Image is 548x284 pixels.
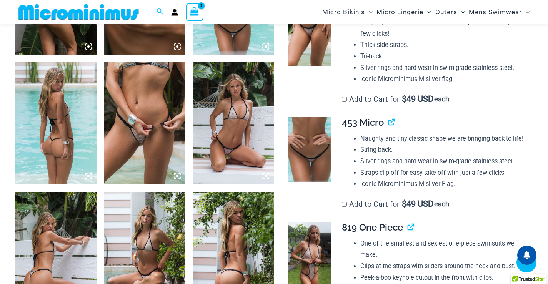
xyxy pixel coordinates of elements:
input: Add to Cart for$49 USD each [342,97,347,102]
span: each [434,200,449,208]
li: Sexy clips at the front and back for easy take-off with just a few clicks! [360,17,526,39]
span: 49 USD [402,200,433,208]
span: Menu Toggle [423,2,431,22]
li: String back. [360,144,526,156]
li: One of the smallest and sexiest one-piece swimsuits we make. [360,238,526,261]
a: Micro LingerieMenu ToggleMenu Toggle [375,2,433,22]
img: Trade Winds Ivory/Ink 469 Thong [104,62,185,184]
li: Peek-a-boo keyhole cutout in the front with clips. [360,272,526,284]
img: Trade Winds IvoryInk 453 Micro 02 [288,117,331,182]
span: Menu Toggle [457,2,465,22]
img: Trade Winds Ivory/Ink 317 Top 453 Micro [15,62,97,184]
span: Menu Toggle [522,2,530,22]
li: Tri-back. [360,51,526,62]
li: Iconic Microminimus M silver flag. [360,73,526,85]
li: Iconic Microminimus M silver Flag. [360,178,526,190]
span: 819 One Piece [342,222,403,233]
span: $ [402,199,406,209]
a: OutersMenu ToggleMenu Toggle [433,2,467,22]
span: Menu Toggle [365,2,373,22]
label: Add to Cart for [342,199,450,209]
li: Thick side straps. [360,39,526,51]
span: Micro Bikinis [322,2,365,22]
span: each [434,95,449,103]
img: Trade Winds Ivory/Ink 469 Thong [288,1,331,66]
span: 49 USD [402,95,433,103]
li: Straps clip off for easy take-off with just a few clicks! [360,167,526,179]
li: Silver rings and hard wear in swim-grade stainless steel. [360,156,526,167]
a: Account icon link [171,9,178,16]
a: Micro BikinisMenu ToggleMenu Toggle [320,2,375,22]
span: Mens Swimwear [469,2,522,22]
li: Silver rings and hard wear in swim-grade stainless steel. [360,62,526,74]
span: Outers [435,2,457,22]
a: Mens SwimwearMenu ToggleMenu Toggle [467,2,531,22]
img: MM SHOP LOGO FLAT [15,3,142,21]
input: Add to Cart for$49 USD each [342,202,347,207]
li: Clips at the straps with sliders around the neck and bust. [360,261,526,272]
img: Trade Winds Ivory/Ink 317 Top 469 Thong [193,62,274,184]
nav: Site Navigation [319,1,533,23]
label: Add to Cart for [342,95,450,104]
span: 453 Micro [342,117,384,128]
span: Micro Lingerie [376,2,423,22]
span: $ [402,94,406,104]
li: Naughty and tiny classic shape we are bringing back to life! [360,133,526,144]
a: Search icon link [157,7,163,17]
a: View Shopping Cart, empty [186,3,203,21]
